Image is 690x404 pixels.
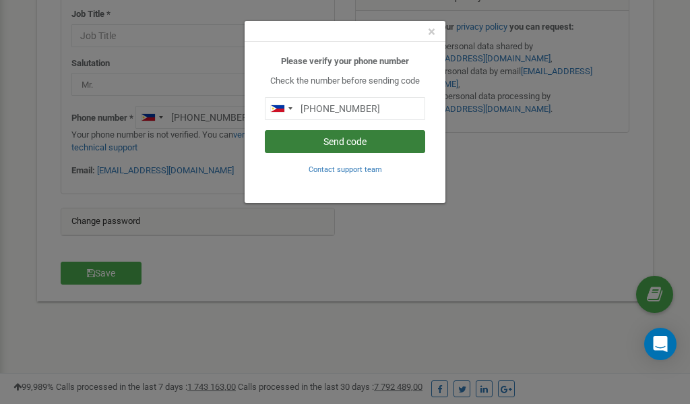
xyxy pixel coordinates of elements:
[265,98,296,119] div: Telephone country code
[281,56,409,66] b: Please verify your phone number
[265,97,425,120] input: 0905 123 4567
[265,75,425,88] p: Check the number before sending code
[309,164,382,174] a: Contact support team
[309,165,382,174] small: Contact support team
[265,130,425,153] button: Send code
[644,328,677,360] div: Open Intercom Messenger
[428,25,435,39] button: Close
[428,24,435,40] span: ×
